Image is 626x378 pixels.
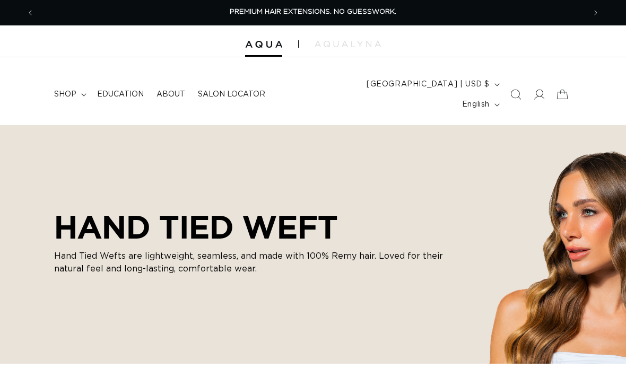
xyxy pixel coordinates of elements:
button: [GEOGRAPHIC_DATA] | USD $ [360,74,504,94]
span: [GEOGRAPHIC_DATA] | USD $ [367,79,490,90]
a: About [150,83,192,106]
button: English [456,94,504,115]
p: Hand Tied Wefts are lightweight, seamless, and made with 100% Remy hair. Loved for their natural ... [54,250,457,275]
button: Previous announcement [19,3,42,23]
span: shop [54,90,76,99]
img: Aqua Hair Extensions [245,41,282,48]
button: Next announcement [584,3,607,23]
summary: Search [504,83,527,106]
h2: HAND TIED WEFT [54,208,457,245]
summary: shop [48,83,91,106]
span: About [156,90,185,99]
img: aqualyna.com [315,41,381,47]
span: PREMIUM HAIR EXTENSIONS. NO GUESSWORK. [230,8,396,15]
span: English [462,99,490,110]
span: Education [97,90,144,99]
span: Salon Locator [198,90,265,99]
a: Salon Locator [192,83,272,106]
a: Education [91,83,150,106]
